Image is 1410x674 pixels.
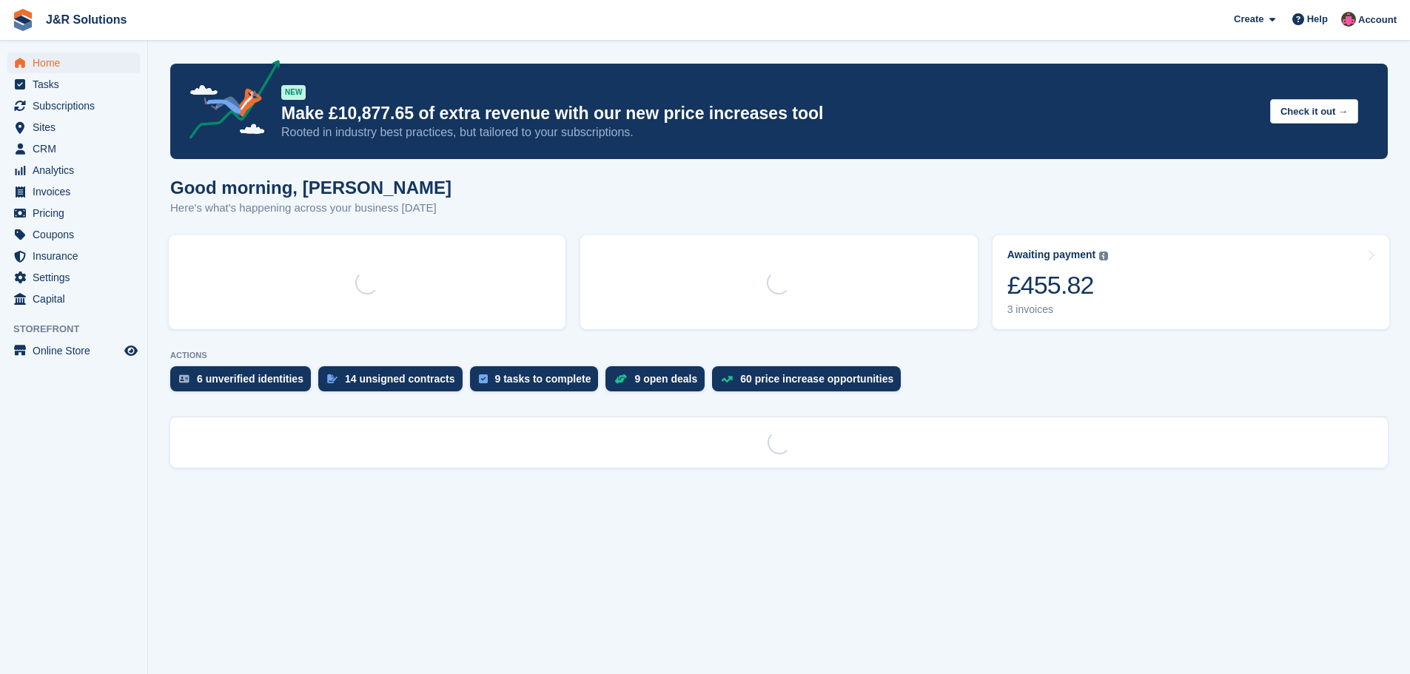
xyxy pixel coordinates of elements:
[33,181,121,202] span: Invoices
[345,373,455,385] div: 14 unsigned contracts
[33,340,121,361] span: Online Store
[7,138,140,159] a: menu
[993,235,1389,329] a: Awaiting payment £455.82 3 invoices
[470,366,606,399] a: 9 tasks to complete
[33,224,121,245] span: Coupons
[33,74,121,95] span: Tasks
[33,246,121,266] span: Insurance
[327,374,338,383] img: contract_signature_icon-13c848040528278c33f63329250d36e43548de30e8caae1d1a13099fd9432cc5.svg
[605,366,712,399] a: 9 open deals
[1007,249,1096,261] div: Awaiting payment
[7,160,140,181] a: menu
[7,340,140,361] a: menu
[7,203,140,223] a: menu
[614,374,627,384] img: deal-1b604bf984904fb50ccaf53a9ad4b4a5d6e5aea283cecdc64d6e3604feb123c2.svg
[281,85,306,100] div: NEW
[7,181,140,202] a: menu
[1007,270,1109,300] div: £455.82
[281,103,1258,124] p: Make £10,877.65 of extra revenue with our new price increases tool
[1099,252,1108,260] img: icon-info-grey-7440780725fd019a000dd9b08b2336e03edf1995a4989e88bcd33f0948082b44.svg
[177,60,281,144] img: price-adjustments-announcement-icon-8257ccfd72463d97f412b2fc003d46551f7dbcb40ab6d574587a9cd5c0d94...
[7,117,140,138] a: menu
[318,366,470,399] a: 14 unsigned contracts
[7,289,140,309] a: menu
[33,95,121,116] span: Subscriptions
[197,373,303,385] div: 6 unverified identities
[281,124,1258,141] p: Rooted in industry best practices, but tailored to your subscriptions.
[1234,12,1263,27] span: Create
[712,366,908,399] a: 60 price increase opportunities
[170,366,318,399] a: 6 unverified identities
[7,95,140,116] a: menu
[33,160,121,181] span: Analytics
[122,342,140,360] a: Preview store
[40,7,132,32] a: J&R Solutions
[1341,12,1356,27] img: Julie Morgan
[1358,13,1397,27] span: Account
[170,178,451,198] h1: Good morning, [PERSON_NAME]
[13,322,147,337] span: Storefront
[33,267,121,288] span: Settings
[33,138,121,159] span: CRM
[1307,12,1328,27] span: Help
[12,9,34,31] img: stora-icon-8386f47178a22dfd0bd8f6a31ec36ba5ce8667c1dd55bd0f319d3a0aa187defe.svg
[7,224,140,245] a: menu
[7,246,140,266] a: menu
[170,351,1388,360] p: ACTIONS
[740,373,893,385] div: 60 price increase opportunities
[721,376,733,383] img: price_increase_opportunities-93ffe204e8149a01c8c9dc8f82e8f89637d9d84a8eef4429ea346261dce0b2c0.svg
[33,117,121,138] span: Sites
[7,267,140,288] a: menu
[7,74,140,95] a: menu
[33,289,121,309] span: Capital
[479,374,488,383] img: task-75834270c22a3079a89374b754ae025e5fb1db73e45f91037f5363f120a921f8.svg
[33,203,121,223] span: Pricing
[33,53,121,73] span: Home
[170,200,451,217] p: Here's what's happening across your business [DATE]
[1007,303,1109,316] div: 3 invoices
[495,373,591,385] div: 9 tasks to complete
[1270,99,1358,124] button: Check it out →
[634,373,697,385] div: 9 open deals
[7,53,140,73] a: menu
[179,374,189,383] img: verify_identity-adf6edd0f0f0b5bbfe63781bf79b02c33cf7c696d77639b501bdc392416b5a36.svg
